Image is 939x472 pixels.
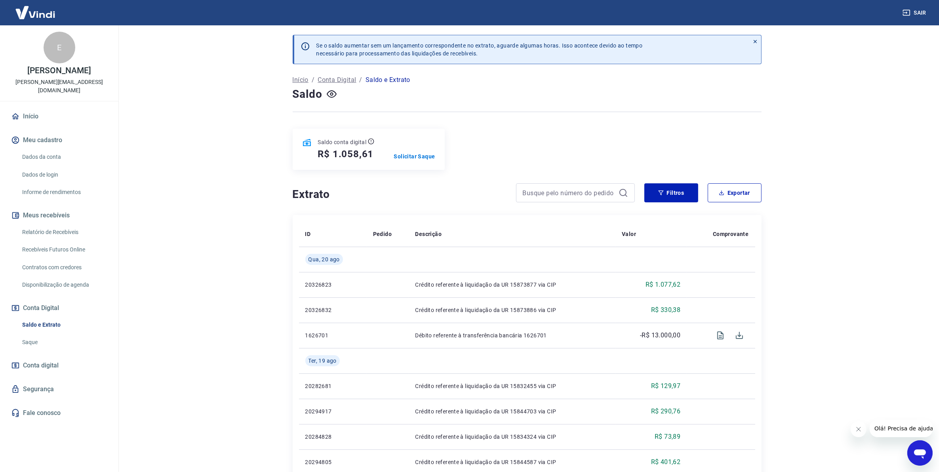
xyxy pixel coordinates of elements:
p: Crédito referente à liquidação da UR 15834324 via CIP [415,433,609,441]
p: Valor [622,230,636,238]
p: 20294917 [305,407,360,415]
a: Contratos com credores [19,259,109,276]
a: Recebíveis Futuros Online [19,242,109,258]
p: / [312,75,314,85]
a: Dados da conta [19,149,109,165]
p: Saldo e Extrato [366,75,410,85]
p: R$ 129,97 [651,381,681,391]
p: 20326823 [305,281,360,289]
a: Início [10,108,109,125]
a: Fale conosco [10,404,109,422]
a: Segurança [10,381,109,398]
img: Vindi [10,0,61,25]
a: Início [293,75,309,85]
a: Informe de rendimentos [19,184,109,200]
button: Sair [901,6,929,20]
p: Saldo conta digital [318,138,367,146]
button: Meus recebíveis [10,207,109,224]
p: R$ 1.077,62 [646,280,680,289]
span: Conta digital [23,360,59,371]
button: Conta Digital [10,299,109,317]
p: -R$ 13.000,00 [640,331,680,340]
p: 20282681 [305,382,360,390]
h5: R$ 1.058,61 [318,148,374,160]
iframe: Fechar mensagem [851,421,867,437]
span: Olá! Precisa de ajuda? [5,6,67,12]
iframe: Botão para abrir a janela de mensagens [907,440,933,466]
p: Crédito referente à liquidação da UR 15832455 via CIP [415,382,609,390]
a: Dados de login [19,167,109,183]
span: Visualizar [711,326,730,345]
a: Relatório de Recebíveis [19,224,109,240]
button: Meu cadastro [10,131,109,149]
p: R$ 401,62 [651,457,681,467]
p: [PERSON_NAME] [27,67,91,75]
h4: Saldo [293,86,322,102]
a: Disponibilização de agenda [19,277,109,293]
p: [PERSON_NAME][EMAIL_ADDRESS][DOMAIN_NAME] [6,78,112,95]
p: 20284828 [305,433,360,441]
a: Solicitar Saque [394,152,435,160]
iframe: Mensagem da empresa [870,420,933,437]
p: 1626701 [305,331,360,339]
p: R$ 330,38 [651,305,681,315]
a: Conta Digital [318,75,356,85]
p: Crédito referente à liquidação da UR 15873877 via CIP [415,281,609,289]
p: R$ 290,76 [651,407,681,416]
p: Crédito referente à liquidação da UR 15873886 via CIP [415,306,609,314]
p: Descrição [415,230,442,238]
button: Exportar [708,183,762,202]
p: Se o saldo aumentar sem um lançamento correspondente no extrato, aguarde algumas horas. Isso acon... [316,42,643,57]
p: / [360,75,362,85]
div: E [44,32,75,63]
p: ID [305,230,311,238]
span: Ter, 19 ago [309,357,337,365]
span: Qua, 20 ago [309,255,340,263]
a: Saldo e Extrato [19,317,109,333]
h4: Extrato [293,187,507,202]
p: Crédito referente à liquidação da UR 15844587 via CIP [415,458,609,466]
a: Conta digital [10,357,109,374]
p: Crédito referente à liquidação da UR 15844703 via CIP [415,407,609,415]
p: Pedido [373,230,392,238]
p: Débito referente à transferência bancária 1626701 [415,331,609,339]
a: Saque [19,334,109,350]
button: Filtros [644,183,698,202]
p: Comprovante [713,230,749,238]
input: Busque pelo número do pedido [523,187,615,199]
p: 20294805 [305,458,360,466]
p: 20326832 [305,306,360,314]
p: R$ 73,89 [655,432,680,442]
span: Download [730,326,749,345]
